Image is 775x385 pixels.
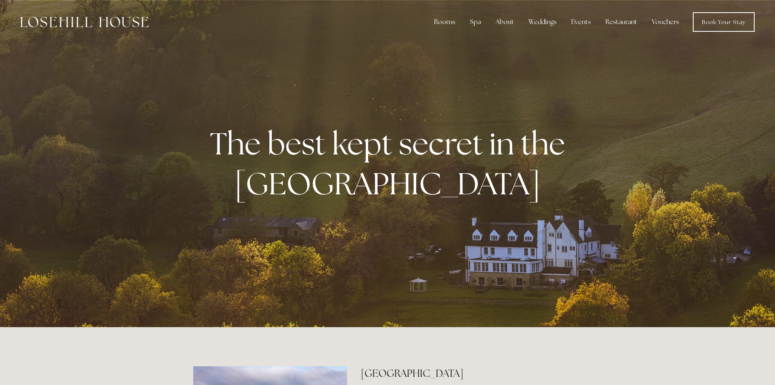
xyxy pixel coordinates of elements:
[522,14,563,30] div: Weddings
[210,123,572,203] strong: The best kept secret in the [GEOGRAPHIC_DATA]
[565,14,597,30] div: Events
[361,366,582,381] h2: [GEOGRAPHIC_DATA]
[20,17,148,27] img: Losehill House
[693,12,755,32] a: Book Your Stay
[428,14,462,30] div: Rooms
[463,14,487,30] div: Spa
[489,14,520,30] div: About
[599,14,644,30] div: Restaurant
[645,14,685,30] a: Vouchers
